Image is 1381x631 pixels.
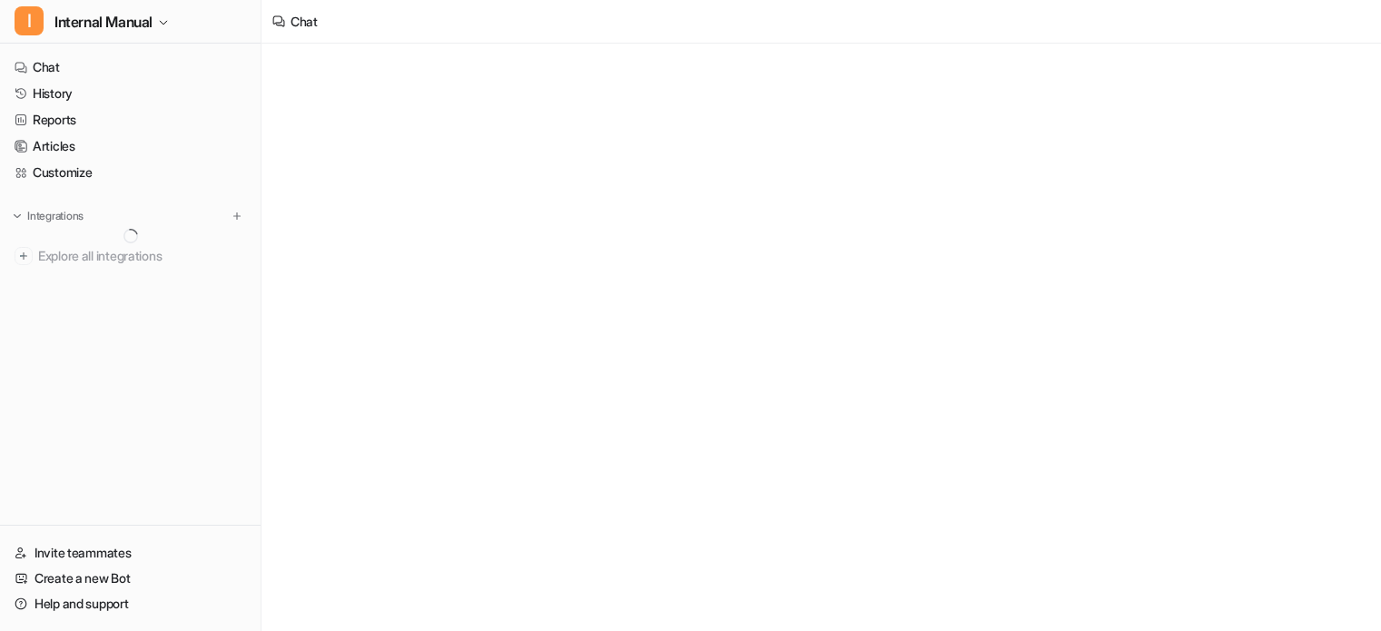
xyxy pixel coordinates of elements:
[15,247,33,265] img: explore all integrations
[7,54,253,80] a: Chat
[7,160,253,185] a: Customize
[7,207,89,225] button: Integrations
[7,591,253,616] a: Help and support
[7,540,253,566] a: Invite teammates
[231,210,243,222] img: menu_add.svg
[7,107,253,133] a: Reports
[291,12,318,31] div: Chat
[7,81,253,106] a: History
[27,209,84,223] p: Integrations
[38,242,246,271] span: Explore all integrations
[15,6,44,35] span: I
[54,9,153,35] span: Internal Manual
[7,566,253,591] a: Create a new Bot
[7,133,253,159] a: Articles
[7,243,253,269] a: Explore all integrations
[11,210,24,222] img: expand menu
